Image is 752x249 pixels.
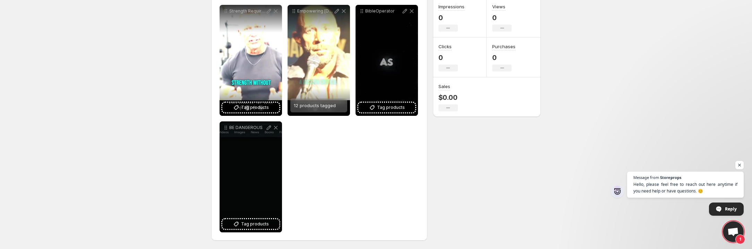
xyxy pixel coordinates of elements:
[438,3,464,10] h3: Impressions
[288,5,350,116] div: Empowering [DEMOGRAPHIC_DATA] Military Heroes with Spiritual Strength and Brotherhood We talk abo...
[723,221,744,242] a: Open chat
[725,203,737,215] span: Reply
[356,5,418,116] div: BibleOperatorTag products
[241,221,269,227] span: Tag products
[492,43,515,50] h3: Purchases
[377,104,405,111] span: Tag products
[220,121,282,232] div: BE DANGEROUSTag products
[229,125,265,130] p: BE DANGEROUS
[438,53,458,62] p: 0
[492,14,512,22] p: 0
[229,8,265,14] p: Strength Requires Discipline Lessons from [PERSON_NAME] We discuss the importance of discipline a...
[735,234,745,244] span: 1
[365,8,401,14] p: BibleOperator
[633,175,659,179] span: Message from
[492,3,505,10] h3: Views
[358,103,415,112] button: Tag products
[222,219,279,229] button: Tag products
[220,5,282,116] div: Strength Requires Discipline Lessons from [PERSON_NAME] We discuss the importance of discipline a...
[492,53,515,62] p: 0
[438,93,458,102] p: $0.00
[660,175,681,179] span: Storeprops
[438,14,464,22] p: 0
[222,103,279,112] button: Tag products
[438,43,452,50] h3: Clicks
[241,104,269,111] span: Tag products
[294,103,336,108] span: 12 products tagged
[438,83,450,90] h3: Sales
[297,8,333,14] p: Empowering [DEMOGRAPHIC_DATA] Military Heroes with Spiritual Strength and Brotherhood We talk abo...
[633,181,737,194] span: Hello, please feel free to reach out here anytime if you need help or have questions. 😊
